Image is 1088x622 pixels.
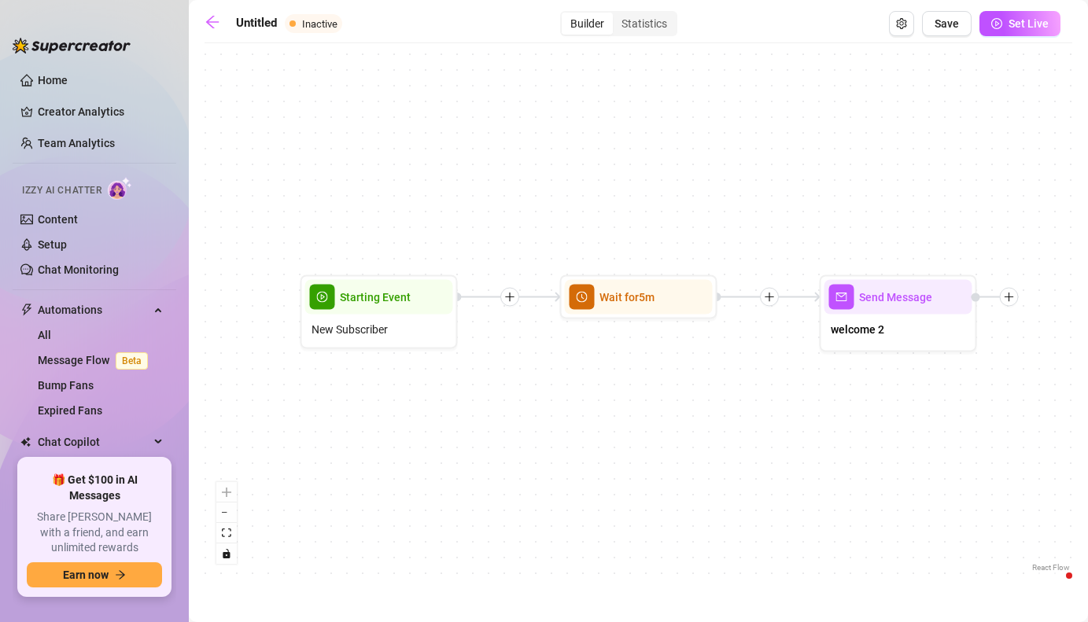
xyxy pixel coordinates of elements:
a: Creator Analytics [38,99,164,124]
span: 🎁 Get $100 in AI Messages [27,473,162,503]
button: fit view [216,523,237,543]
div: play-circleStarting EventNew Subscriber [301,275,458,349]
button: toggle interactivity [216,543,237,564]
a: Expired Fans [38,404,102,417]
a: React Flow attribution [1032,563,1070,572]
span: Wait for 5m [599,289,655,306]
img: Chat Copilot [20,436,31,447]
span: Chat Copilot [38,429,149,455]
div: segmented control [560,11,677,36]
strong: Untitled [236,16,277,30]
a: Chat Monitoring [38,263,119,276]
a: arrow-left [205,14,228,33]
button: Earn nowarrow-right [27,562,162,587]
span: welcome 2 [831,321,884,338]
span: Inactive [302,18,337,30]
span: New Subscriber [312,321,388,338]
span: Set Live [1009,17,1049,30]
a: Content [38,213,78,226]
span: Izzy AI Chatter [22,183,101,198]
span: arrow-right [115,569,126,580]
span: play-circle [310,285,335,310]
div: Builder [562,13,613,35]
span: thunderbolt [20,304,33,316]
div: clock-circleWait for5m [560,275,717,319]
span: Send Message [859,289,932,306]
button: Open Exit Rules [889,11,914,36]
span: Earn now [63,569,109,581]
a: Team Analytics [38,137,115,149]
span: arrow-left [205,14,220,30]
a: Setup [38,238,67,251]
a: Home [38,74,68,86]
a: Message FlowBeta [38,354,154,366]
a: Bump Fans [38,379,94,392]
span: Beta [116,352,148,370]
div: mailSend Messagewelcome 2 [820,275,977,352]
span: plus [504,292,515,303]
span: setting [896,18,907,29]
span: clock-circle [570,285,595,310]
div: Statistics [613,13,676,35]
img: AI Chatter [108,177,132,200]
a: All [38,329,51,341]
button: Set Live [979,11,1060,36]
button: zoom out [216,502,237,523]
span: Save [935,17,959,30]
span: play-circle [991,18,1002,29]
span: Automations [38,297,149,322]
button: Save Flow [922,11,972,36]
span: plus [764,292,775,303]
div: React Flow controls [216,482,237,564]
span: mail [829,285,854,310]
span: Share [PERSON_NAME] with a friend, and earn unlimited rewards [27,510,162,556]
span: Starting Event [340,289,411,306]
iframe: Intercom live chat [1035,569,1072,606]
span: plus [1004,292,1015,303]
img: logo-BBDzfeDw.svg [13,38,131,53]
